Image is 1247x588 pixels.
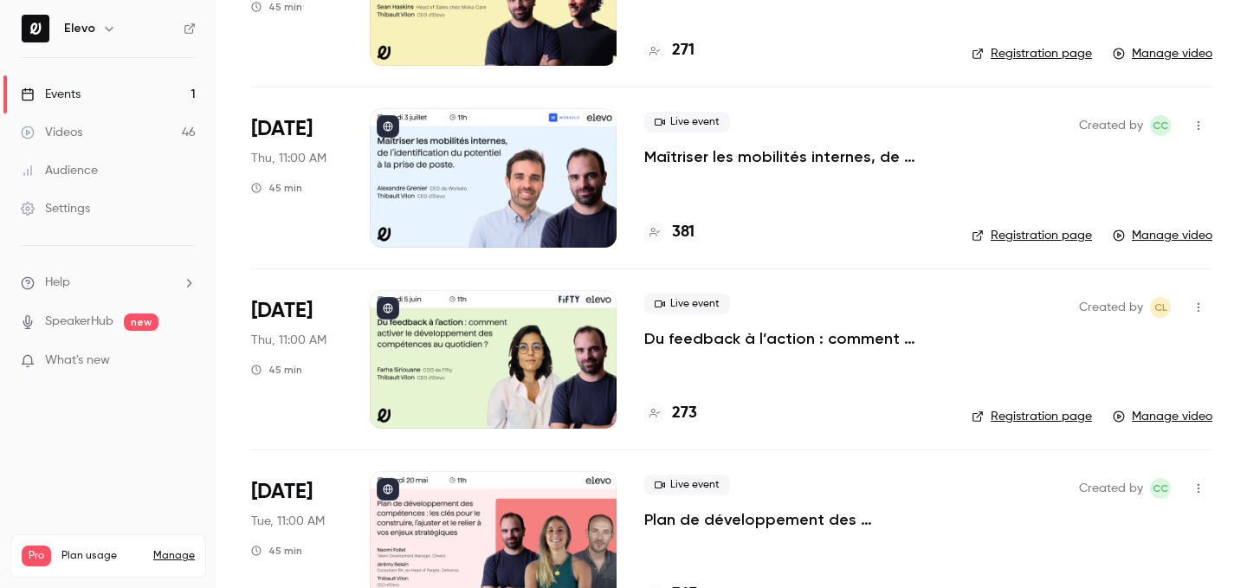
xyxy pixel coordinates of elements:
span: new [124,313,158,331]
span: Created by [1079,115,1143,136]
span: Live event [644,294,730,314]
div: Audience [21,162,98,179]
span: Thu, 11:00 AM [251,150,326,167]
a: Manage [153,549,195,563]
a: Manage video [1113,45,1212,62]
a: Du feedback à l’action : comment activer le développement des compétences au quotidien ? [644,328,944,349]
span: CC [1153,478,1168,499]
h6: Elevo [64,20,95,37]
h4: 381 [672,221,695,244]
a: 381 [644,221,695,244]
span: Plan usage [61,549,143,563]
span: [DATE] [251,478,313,506]
span: [DATE] [251,297,313,325]
span: Created by [1079,297,1143,318]
h4: 273 [672,402,697,425]
span: Created by [1079,478,1143,499]
a: Maîtriser les mobilités internes, de l’identification du potentiel à la prise de poste. [644,146,944,167]
span: Live event [644,475,730,495]
span: Tue, 11:00 AM [251,513,325,530]
span: Live event [644,112,730,132]
a: Registration page [972,227,1092,244]
a: Manage video [1113,408,1212,425]
a: SpeakerHub [45,313,113,331]
a: 273 [644,402,697,425]
h4: 271 [672,39,695,62]
img: Elevo [22,15,49,42]
div: Settings [21,200,90,217]
span: CC [1153,115,1168,136]
div: Jun 5 Thu, 11:00 AM (Europe/Paris) [251,290,342,429]
li: help-dropdown-opener [21,274,196,292]
div: 45 min [251,544,302,558]
a: Registration page [972,408,1092,425]
div: 45 min [251,181,302,195]
div: 45 min [251,363,302,377]
span: Clara Louiset [1150,297,1171,318]
a: 271 [644,39,695,62]
span: CL [1154,297,1167,318]
div: Videos [21,124,82,141]
a: Manage video [1113,227,1212,244]
span: What's new [45,352,110,370]
span: Help [45,274,70,292]
span: Thu, 11:00 AM [251,332,326,349]
span: Clara Courtillier [1150,115,1171,136]
a: Registration page [972,45,1092,62]
div: Jul 3 Thu, 11:00 AM (Europe/Paris) [251,108,342,247]
span: [DATE] [251,115,313,143]
a: Plan de développement des compétences : les clés pour le construire, l’ajuster et le relier à vos... [644,509,944,530]
span: Clara Courtillier [1150,478,1171,499]
span: Pro [22,546,51,566]
div: Events [21,86,81,103]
